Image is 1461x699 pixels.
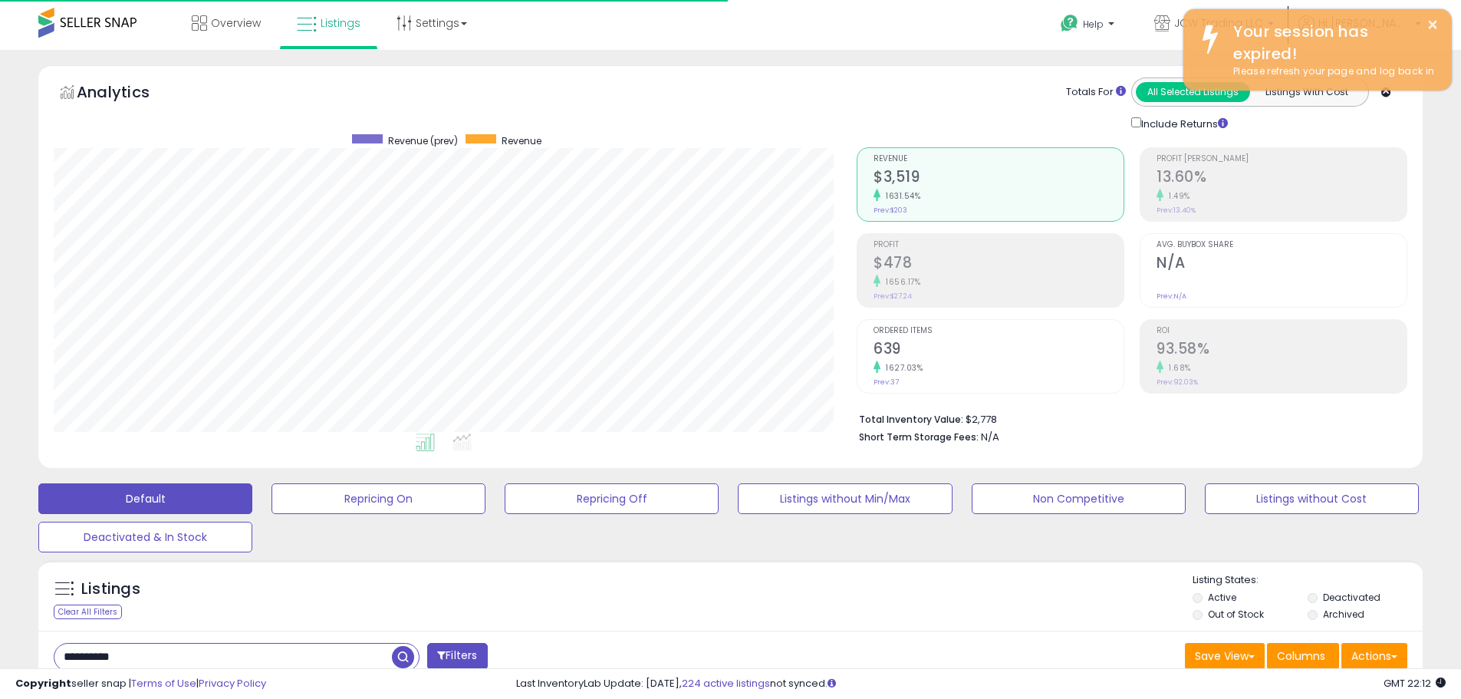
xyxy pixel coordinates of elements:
[859,409,1396,427] li: $2,778
[880,276,920,288] small: 1656.17%
[54,605,122,619] div: Clear All Filters
[388,134,458,147] span: Revenue (prev)
[211,15,261,31] span: Overview
[874,254,1124,275] h2: $478
[880,362,923,374] small: 1627.03%
[1277,648,1325,664] span: Columns
[199,676,266,691] a: Privacy Policy
[1426,15,1439,35] button: ×
[1157,155,1407,163] span: Profit [PERSON_NAME]
[1193,573,1423,588] p: Listing States:
[874,155,1124,163] span: Revenue
[1323,591,1380,604] label: Deactivated
[1157,168,1407,189] h2: 13.60%
[874,206,907,215] small: Prev: $203
[1083,18,1104,31] span: Help
[1066,85,1126,100] div: Totals For
[1208,591,1236,604] label: Active
[1249,82,1364,102] button: Listings With Cost
[1222,21,1440,64] div: Your session has expired!
[1341,643,1407,669] button: Actions
[1384,676,1446,691] span: 2025-08-12 22:12 GMT
[15,676,71,691] strong: Copyright
[1267,643,1339,669] button: Columns
[502,134,541,147] span: Revenue
[1157,241,1407,249] span: Avg. Buybox Share
[874,168,1124,189] h2: $3,519
[1048,2,1130,50] a: Help
[1208,608,1264,621] label: Out of Stock
[516,677,1446,691] div: Last InventoryLab Update: [DATE], not synced.
[1222,64,1440,79] div: Please refresh your page and log back in
[859,413,963,426] b: Total Inventory Value:
[981,430,999,444] span: N/A
[1120,114,1246,132] div: Include Returns
[1185,643,1265,669] button: Save View
[38,483,252,514] button: Default
[1157,206,1196,215] small: Prev: 13.40%
[874,378,899,387] small: Prev: 37
[1323,608,1364,621] label: Archived
[874,327,1124,335] span: Ordered Items
[271,483,485,514] button: Repricing On
[1205,483,1419,514] button: Listings without Cost
[1157,378,1198,387] small: Prev: 92.03%
[1157,340,1407,361] h2: 93.58%
[15,677,266,691] div: seller snap | |
[1157,292,1186,301] small: Prev: N/A
[1136,82,1250,102] button: All Selected Listings
[859,430,979,443] b: Short Term Storage Fees:
[77,81,179,107] h5: Analytics
[1060,14,1079,33] i: Get Help
[505,483,719,514] button: Repricing Off
[427,643,487,670] button: Filters
[1157,254,1407,275] h2: N/A
[738,483,952,514] button: Listings without Min/Max
[1163,190,1190,202] small: 1.49%
[1174,15,1263,31] span: JCW Trading LLC
[38,522,252,552] button: Deactivated & In Stock
[321,15,360,31] span: Listings
[131,676,196,691] a: Terms of Use
[874,292,912,301] small: Prev: $27.24
[81,579,140,600] h5: Listings
[874,340,1124,361] h2: 639
[972,483,1186,514] button: Non Competitive
[682,676,770,691] a: 224 active listings
[880,190,920,202] small: 1631.54%
[874,241,1124,249] span: Profit
[1157,327,1407,335] span: ROI
[1163,362,1191,374] small: 1.68%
